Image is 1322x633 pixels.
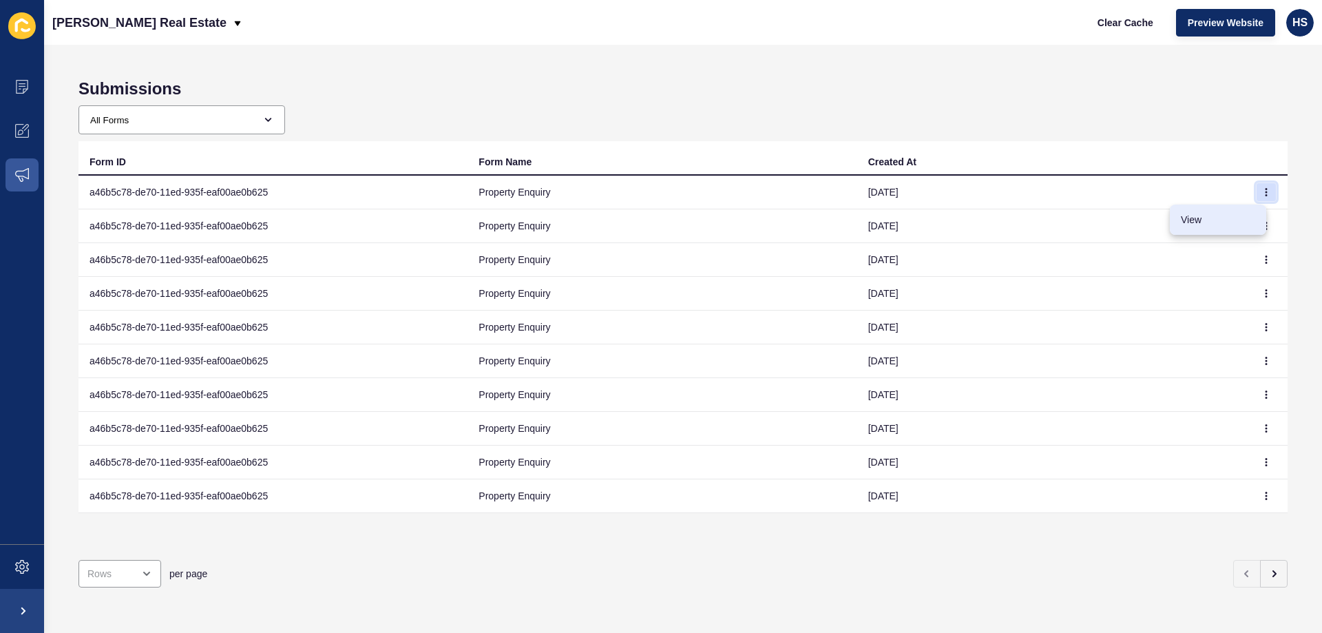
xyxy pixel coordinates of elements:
[857,209,1246,243] td: [DATE]
[468,209,857,243] td: Property Enquiry
[857,412,1246,446] td: [DATE]
[1086,9,1165,37] button: Clear Cache
[78,344,468,378] td: a46b5c78-de70-11ed-935f-eaf00ae0b625
[78,412,468,446] td: a46b5c78-de70-11ed-935f-eaf00ae0b625
[78,560,161,588] div: open menu
[468,412,857,446] td: Property Enquiry
[468,176,857,209] td: Property Enquiry
[479,155,532,169] div: Form Name
[1170,205,1266,235] a: View
[1176,9,1275,37] button: Preview Website
[78,79,1288,98] h1: Submissions
[78,176,468,209] td: a46b5c78-de70-11ed-935f-eaf00ae0b625
[468,446,857,479] td: Property Enquiry
[468,378,857,412] td: Property Enquiry
[90,155,126,169] div: Form ID
[857,277,1246,311] td: [DATE]
[78,311,468,344] td: a46b5c78-de70-11ed-935f-eaf00ae0b625
[468,277,857,311] td: Property Enquiry
[78,378,468,412] td: a46b5c78-de70-11ed-935f-eaf00ae0b625
[468,243,857,277] td: Property Enquiry
[857,446,1246,479] td: [DATE]
[169,567,207,581] span: per page
[78,243,468,277] td: a46b5c78-de70-11ed-935f-eaf00ae0b625
[857,311,1246,344] td: [DATE]
[78,479,468,513] td: a46b5c78-de70-11ed-935f-eaf00ae0b625
[1292,16,1308,30] span: HS
[468,479,857,513] td: Property Enquiry
[1188,16,1263,30] span: Preview Website
[857,344,1246,378] td: [DATE]
[868,155,916,169] div: Created At
[857,378,1246,412] td: [DATE]
[78,209,468,243] td: a46b5c78-de70-11ed-935f-eaf00ae0b625
[78,277,468,311] td: a46b5c78-de70-11ed-935f-eaf00ae0b625
[468,311,857,344] td: Property Enquiry
[1098,16,1153,30] span: Clear Cache
[857,176,1246,209] td: [DATE]
[468,344,857,378] td: Property Enquiry
[52,6,227,40] p: [PERSON_NAME] Real Estate
[78,446,468,479] td: a46b5c78-de70-11ed-935f-eaf00ae0b625
[857,479,1246,513] td: [DATE]
[857,243,1246,277] td: [DATE]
